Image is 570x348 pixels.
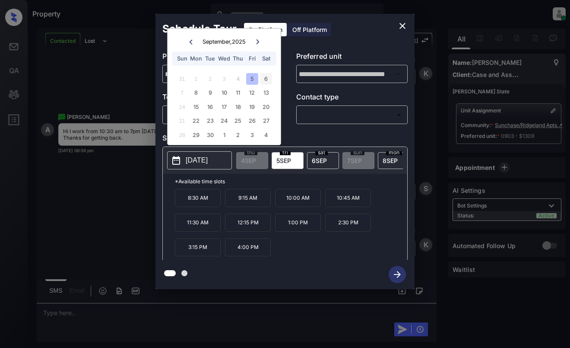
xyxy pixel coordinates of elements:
[232,53,244,64] div: Thu
[275,214,321,232] p: 1:00 PM
[232,101,244,113] div: Choose Thursday, September 18th, 2025
[162,51,274,65] p: Preferred community
[288,23,331,36] div: Off Platform
[232,87,244,99] div: Choose Thursday, September 11th, 2025
[155,14,244,44] h2: Schedule Tour
[246,101,258,113] div: Choose Friday, September 19th, 2025
[260,73,272,85] div: Choose Saturday, September 6th, 2025
[260,129,272,141] div: Choose Saturday, October 4th, 2025
[325,189,371,207] p: 10:45 AM
[190,115,202,127] div: Choose Monday, September 22nd, 2025
[218,129,230,141] div: Choose Wednesday, October 1st, 2025
[162,92,274,105] p: Tour type
[176,73,188,85] div: Not available Sunday, August 31st, 2025
[246,87,258,99] div: Choose Friday, September 12th, 2025
[383,157,398,164] span: 8 SEP
[280,150,291,155] span: fri
[246,53,258,64] div: Fri
[190,87,202,99] div: Choose Monday, September 8th, 2025
[176,129,188,141] div: Not available Sunday, September 28th, 2025
[296,92,408,105] p: Contact type
[203,38,246,45] div: September , 2025
[272,152,304,169] div: date-select
[246,129,258,141] div: Choose Friday, October 3rd, 2025
[175,214,221,232] p: 11:30 AM
[204,73,216,85] div: Not available Tuesday, September 2nd, 2025
[260,115,272,127] div: Choose Saturday, September 27th, 2025
[204,53,216,64] div: Tue
[276,157,291,164] span: 5 SEP
[218,87,230,99] div: Choose Wednesday, September 10th, 2025
[167,151,232,169] button: [DATE]
[175,189,221,207] p: 8:30 AM
[225,189,271,207] p: 9:15 AM
[246,115,258,127] div: Choose Friday, September 26th, 2025
[260,101,272,113] div: Choose Saturday, September 20th, 2025
[315,150,328,155] span: sat
[225,214,271,232] p: 12:15 PM
[190,101,202,113] div: Choose Monday, September 15th, 2025
[204,87,216,99] div: Choose Tuesday, September 9th, 2025
[176,115,188,127] div: Not available Sunday, September 21st, 2025
[218,73,230,85] div: Not available Wednesday, September 3rd, 2025
[244,23,287,36] div: On Platform
[296,51,408,65] p: Preferred unit
[190,73,202,85] div: Not available Monday, September 1st, 2025
[325,214,371,232] p: 2:30 PM
[176,101,188,113] div: Not available Sunday, September 14th, 2025
[186,155,208,166] p: [DATE]
[204,115,216,127] div: Choose Tuesday, September 23rd, 2025
[190,129,202,141] div: Choose Monday, September 29th, 2025
[275,189,321,207] p: 10:00 AM
[165,108,272,122] div: In Person
[312,157,327,164] span: 6 SEP
[175,174,407,189] p: *Available time slots
[260,87,272,99] div: Choose Saturday, September 13th, 2025
[176,53,188,64] div: Sun
[162,133,408,147] p: Select slot
[218,115,230,127] div: Choose Wednesday, September 24th, 2025
[232,129,244,141] div: Choose Thursday, October 2nd, 2025
[218,101,230,113] div: Choose Wednesday, September 17th, 2025
[232,115,244,127] div: Choose Thursday, September 25th, 2025
[378,152,410,169] div: date-select
[190,53,202,64] div: Mon
[232,73,244,85] div: Not available Thursday, September 4th, 2025
[225,238,271,256] p: 4:00 PM
[386,150,402,155] span: mon
[204,101,216,113] div: Choose Tuesday, September 16th, 2025
[307,152,339,169] div: date-select
[394,17,411,35] button: close
[176,87,188,99] div: Not available Sunday, September 7th, 2025
[218,53,230,64] div: Wed
[246,73,258,85] div: Choose Friday, September 5th, 2025
[204,129,216,141] div: Choose Tuesday, September 30th, 2025
[383,263,411,286] button: btn-next
[260,53,272,64] div: Sat
[170,72,278,142] div: month 2025-09
[175,238,221,256] p: 3:15 PM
